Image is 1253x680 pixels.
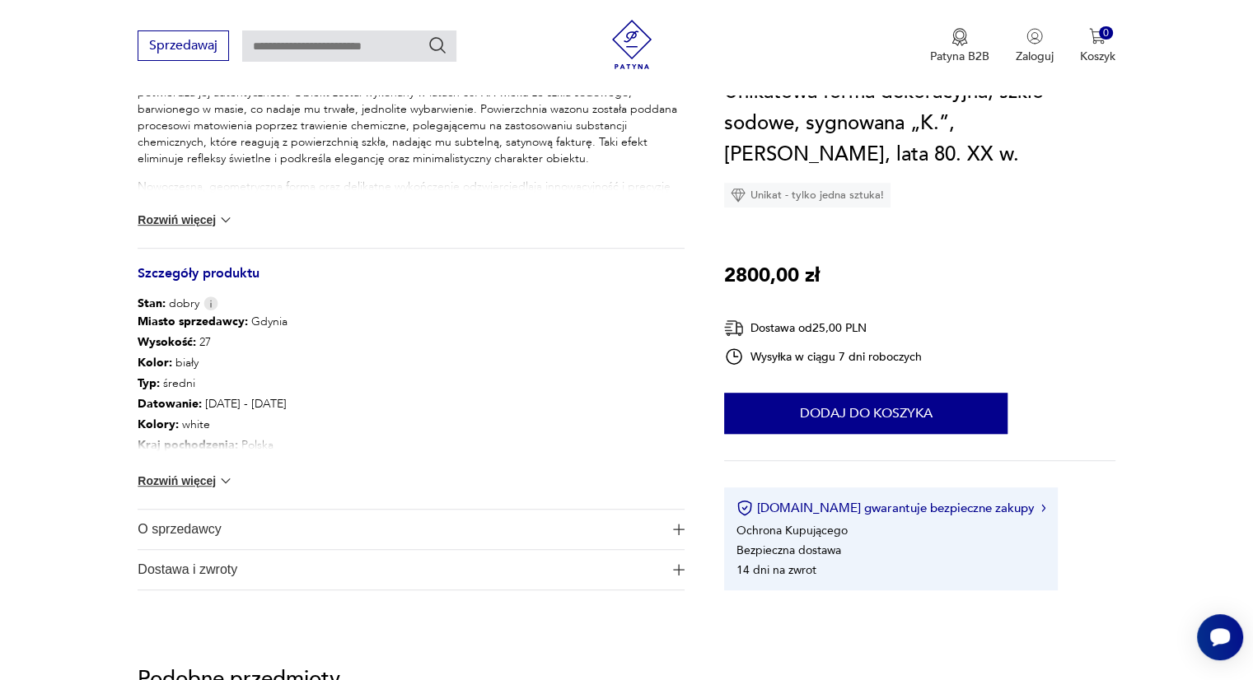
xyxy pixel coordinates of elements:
[138,353,344,374] p: biały
[138,212,233,228] button: Rozwiń więcej
[1080,28,1115,64] button: 0Koszyk
[736,543,841,558] li: Bezpieczna dostawa
[724,393,1008,434] button: Dodaj do koszyka
[138,41,229,53] a: Sprzedawaj
[724,318,922,338] div: Dostawa od 25,00 PLN
[673,564,685,575] img: Ikona plusa
[736,500,753,516] img: Ikona certyfikatu
[138,314,248,329] b: Miasto sprzedawcy :
[736,523,848,538] li: Ochrona Kupującego
[138,415,344,435] p: white
[724,347,922,366] div: Wysyłka w ciągu 7 dni roboczych
[724,318,744,338] img: Ikona dostawy
[1197,614,1243,660] iframe: Smartsupp widget button
[138,355,172,370] b: Kolor:
[138,333,344,353] p: 27
[138,550,662,589] span: Dostawa i zwroty
[724,77,1115,170] h1: Unikatowa forma dekoracyjna, szkło sodowe, sygnowana „K.”, [PERSON_NAME], lata 80. XX w.
[930,28,989,64] button: Patyna B2B
[217,212,234,228] img: chevron down
[951,28,968,46] img: Ikona medalu
[1080,49,1115,64] p: Koszyk
[607,20,657,69] img: Patyna - sklep z meblami i dekoracjami vintage
[930,49,989,64] p: Patyna B2B
[138,68,685,167] p: Unikatowa forma dekoracyjna autorstwa [PERSON_NAME], sygnowana na spodzie inicjałem „K.”, co potw...
[736,500,1045,516] button: [DOMAIN_NAME] gwarantuje bezpieczne zakupy
[138,334,196,350] b: Wysokość :
[138,510,685,549] button: Ikona plusaO sprzedawcy
[138,510,662,549] span: O sprzedawcy
[731,188,746,203] img: Ikona diamentu
[930,28,989,64] a: Ikona medaluPatyna B2B
[138,394,344,415] p: [DATE] - [DATE]
[138,375,160,391] b: Typ :
[1089,28,1106,44] img: Ikona koszyka
[724,260,820,291] p: 2800,00 zł
[138,296,199,312] span: dobry
[138,374,344,394] p: średni
[1041,504,1046,512] img: Ikona strzałki w prawo
[138,417,179,432] b: Kolory :
[1016,49,1054,64] p: Zaloguj
[138,473,233,489] button: Rozwiń więcej
[138,30,229,61] button: Sprzedawaj
[138,550,685,589] button: Ikona plusaDostawa i zwroty
[428,35,447,55] button: Szukaj
[1026,28,1043,44] img: Ikonka użytkownika
[138,396,202,412] b: Datowanie :
[217,473,234,489] img: chevron down
[138,312,344,333] p: Gdynia
[138,437,238,453] b: Kraj pochodzenia :
[1016,28,1054,64] button: Zaloguj
[724,183,891,207] div: Unikat - tylko jedna sztuka!
[138,179,685,212] p: Nowoczesna, geometryczna forma oraz delikatne wykończenie odzwierciedlają innowacyjność i precyzj...
[673,524,685,535] img: Ikona plusa
[138,268,685,296] h3: Szczegóły produktu
[138,296,166,311] b: Stan:
[138,435,344,456] p: Polska
[736,562,816,578] li: 14 dni na zwrot
[203,296,218,310] img: Info icon
[1099,26,1113,40] div: 0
